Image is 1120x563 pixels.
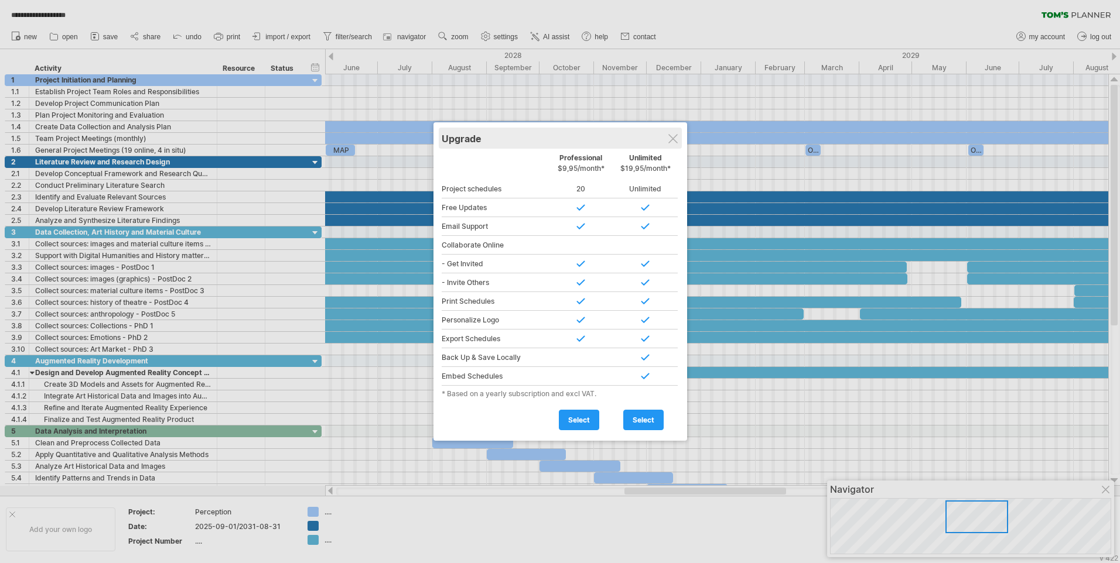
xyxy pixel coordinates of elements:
[620,164,671,173] span: $19,95/month*
[442,273,549,292] div: - Invite Others
[549,180,613,198] div: 20
[442,329,549,348] div: Export Schedules
[442,292,549,311] div: Print Schedules
[442,217,549,236] div: Email Support
[442,389,679,398] div: * Based on a yearly subscription and excl VAT.
[442,128,679,149] div: Upgrade
[613,180,678,198] div: Unlimited
[442,255,549,273] div: - Get Invited
[442,180,549,198] div: Project schedules
[442,348,549,367] div: Back Up & Save Locally
[559,410,599,430] a: select
[623,410,664,430] a: select
[442,236,549,255] div: Collaborate Online
[442,198,549,217] div: Free Updates
[568,416,590,424] span: select
[442,311,549,329] div: Personalize Logo
[549,153,613,178] div: Professional
[558,164,605,173] span: $9,95/month*
[633,416,654,424] span: select
[442,367,549,386] div: Embed Schedules
[613,153,678,178] div: Unlimited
